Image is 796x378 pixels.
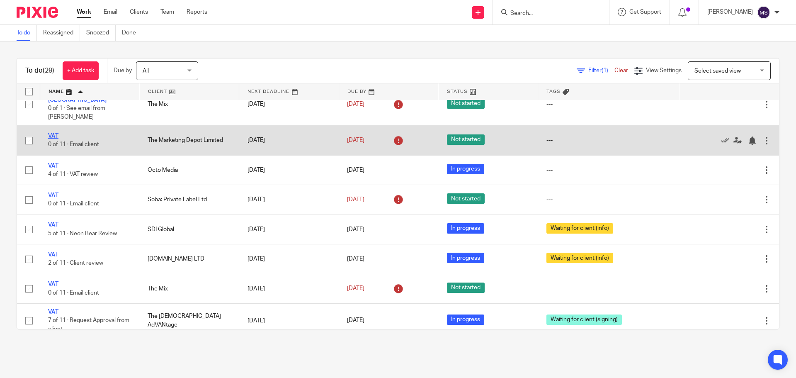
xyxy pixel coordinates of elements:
[239,83,339,126] td: [DATE]
[187,8,207,16] a: Reports
[239,274,339,303] td: [DATE]
[721,136,733,144] a: Mark as done
[347,137,364,143] span: [DATE]
[17,25,37,41] a: To do
[707,8,753,16] p: [PERSON_NAME]
[546,100,671,108] div: ---
[48,201,99,207] span: 0 of 11 · Email client
[48,163,58,169] a: VAT
[139,244,239,274] td: [DOMAIN_NAME] LTD
[347,227,364,232] span: [DATE]
[447,315,484,325] span: In progress
[588,68,614,73] span: Filter
[48,318,129,332] span: 7 of 11 · Request Approval from client
[694,68,741,74] span: Select saved view
[48,89,107,103] a: Tax Payments - Mix [GEOGRAPHIC_DATA]
[347,101,364,107] span: [DATE]
[139,83,239,126] td: The Mix
[139,185,239,215] td: Soba: Private Label Ltd
[48,106,105,120] span: 0 of 1 · See email from [PERSON_NAME]
[48,309,58,315] a: VAT
[546,223,613,234] span: Waiting for client (info)
[63,61,99,80] a: + Add task
[48,133,58,139] a: VAT
[48,142,99,148] span: 0 of 11 · Email client
[104,8,117,16] a: Email
[546,195,671,204] div: ---
[86,25,116,41] a: Snoozed
[48,252,58,258] a: VAT
[239,126,339,155] td: [DATE]
[239,185,339,215] td: [DATE]
[239,155,339,185] td: [DATE]
[143,68,149,74] span: All
[139,215,239,244] td: SDI Global
[447,134,485,145] span: Not started
[139,126,239,155] td: The Marketing Depot Limited
[347,318,364,324] span: [DATE]
[48,290,99,296] span: 0 of 11 · Email client
[546,253,613,263] span: Waiting for client (info)
[139,274,239,303] td: The Mix
[447,283,485,293] span: Not started
[130,8,148,16] a: Clients
[347,256,364,262] span: [DATE]
[239,244,339,274] td: [DATE]
[347,286,364,292] span: [DATE]
[447,98,485,109] span: Not started
[447,193,485,204] span: Not started
[48,222,58,228] a: VAT
[160,8,174,16] a: Team
[447,164,484,174] span: In progress
[139,155,239,185] td: Octo Media
[25,66,54,75] h1: To do
[43,67,54,74] span: (29)
[629,9,661,15] span: Get Support
[347,197,364,202] span: [DATE]
[114,66,132,75] p: Due by
[447,253,484,263] span: In progress
[546,166,671,174] div: ---
[510,10,584,17] input: Search
[546,136,671,144] div: ---
[48,231,117,237] span: 5 of 11 · Neon Bear Review
[347,167,364,173] span: [DATE]
[48,260,103,266] span: 2 of 11 · Client review
[546,89,561,94] span: Tags
[48,193,58,198] a: VAT
[239,215,339,244] td: [DATE]
[447,223,484,234] span: In progress
[139,303,239,337] td: The [DEMOGRAPHIC_DATA] AdVANtage
[757,6,770,19] img: svg%3E
[614,68,628,73] a: Clear
[77,8,91,16] a: Work
[48,171,98,177] span: 4 of 11 · VAT review
[48,281,58,287] a: VAT
[546,315,622,325] span: Waiting for client (signing)
[602,68,608,73] span: (1)
[239,303,339,337] td: [DATE]
[43,25,80,41] a: Reassigned
[546,285,671,293] div: ---
[17,7,58,18] img: Pixie
[122,25,142,41] a: Done
[646,68,682,73] span: View Settings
